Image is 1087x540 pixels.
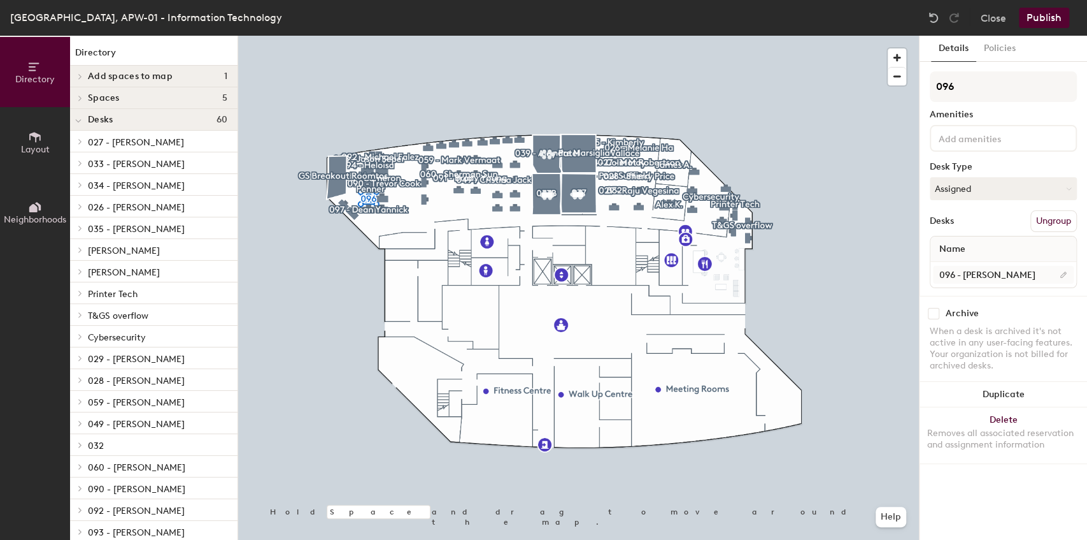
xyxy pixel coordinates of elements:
span: [PERSON_NAME] [88,267,160,278]
span: Name [933,238,972,261]
span: Spaces [88,93,120,103]
span: Layout [21,144,50,155]
input: Unnamed desk [933,266,1074,284]
div: Desk Type [930,162,1077,172]
span: Printer Tech [88,289,138,300]
span: 059 - [PERSON_NAME] [88,397,185,408]
img: Redo [948,11,960,24]
button: Publish [1019,8,1069,28]
span: 60 [216,115,227,125]
div: Desks [930,216,954,226]
span: 090 - [PERSON_NAME] [88,484,185,495]
button: Ungroup [1030,210,1077,232]
button: Close [981,8,1006,28]
span: 060 - [PERSON_NAME] [88,462,185,473]
span: 033 - [PERSON_NAME] [88,159,185,170]
span: Cybersecurity [88,332,146,343]
span: Directory [15,74,55,85]
h1: Directory [70,46,238,66]
button: Details [931,36,976,62]
span: Neighborhoods [4,214,66,225]
span: 027 - [PERSON_NAME] [88,137,184,148]
span: 1 [224,71,227,82]
button: Duplicate [920,382,1087,407]
button: Assigned [930,177,1077,200]
input: Add amenities [936,130,1051,145]
span: 034 - [PERSON_NAME] [88,180,185,191]
div: When a desk is archived it's not active in any user-facing features. Your organization is not bil... [930,326,1077,372]
span: 093 - [PERSON_NAME] [88,527,185,538]
button: Help [876,507,906,527]
span: 029 - [PERSON_NAME] [88,354,185,365]
span: Add spaces to map [88,71,173,82]
img: Undo [927,11,940,24]
span: 092 - [PERSON_NAME] [88,506,185,516]
div: Removes all associated reservation and assignment information [927,428,1079,451]
button: DeleteRemoves all associated reservation and assignment information [920,407,1087,463]
div: Archive [946,309,979,319]
span: 028 - [PERSON_NAME] [88,376,185,386]
span: [PERSON_NAME] [88,245,160,256]
span: Desks [88,115,113,125]
span: 5 [222,93,227,103]
span: 049 - [PERSON_NAME] [88,419,185,430]
div: [GEOGRAPHIC_DATA], APW-01 - Information Technology [10,10,282,26]
div: Amenities [930,110,1077,120]
span: 035 - [PERSON_NAME] [88,224,185,235]
span: 032 [88,441,104,451]
span: 026 - [PERSON_NAME] [88,202,185,213]
span: T&GS overflow [88,310,148,321]
button: Policies [976,36,1023,62]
